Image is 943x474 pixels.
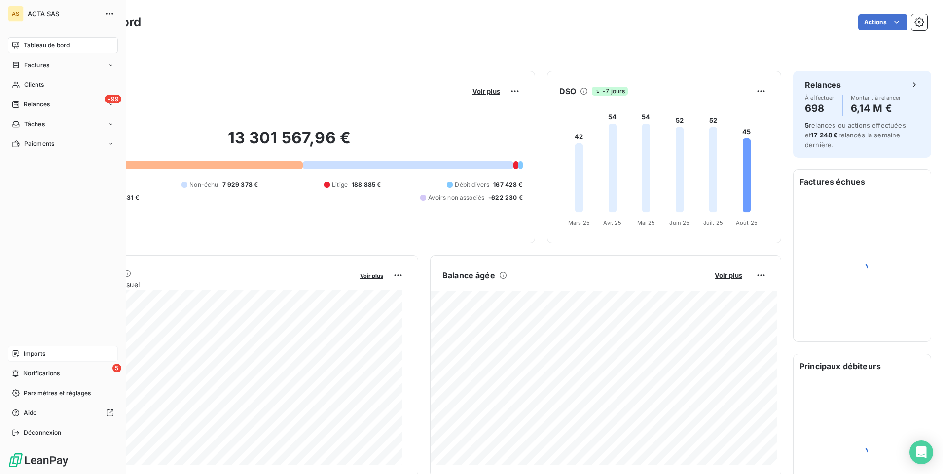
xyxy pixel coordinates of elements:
[24,100,50,109] span: Relances
[559,85,576,97] h6: DSO
[858,14,907,30] button: Actions
[637,219,655,226] tspan: Mai 25
[8,116,118,132] a: Tâches
[8,37,118,53] a: Tableau de bord
[428,193,484,202] span: Avoirs non associés
[805,121,809,129] span: 5
[105,95,121,103] span: +99
[332,180,348,189] span: Litige
[568,219,590,226] tspan: Mars 25
[592,87,628,96] span: -7 jours
[8,136,118,152] a: Paiements
[669,219,689,226] tspan: Juin 25
[493,180,522,189] span: 167 428 €
[472,87,500,95] span: Voir plus
[794,170,931,194] h6: Factures échues
[488,193,523,202] span: -622 230 €
[794,354,931,378] h6: Principaux débiteurs
[805,95,834,101] span: À effectuer
[715,271,742,279] span: Voir plus
[56,128,523,158] h2: 13 301 567,96 €
[851,101,901,116] h4: 6,14 M €
[112,364,121,372] span: 5
[24,389,91,398] span: Paramètres et réglages
[455,180,489,189] span: Débit divers
[24,428,62,437] span: Déconnexion
[24,120,45,129] span: Tâches
[442,270,495,281] h6: Balance âgée
[703,219,723,226] tspan: Juil. 25
[8,6,24,22] div: AS
[736,219,758,226] tspan: Août 25
[805,79,841,91] h6: Relances
[8,346,118,362] a: Imports
[24,41,70,50] span: Tableau de bord
[357,271,386,280] button: Voir plus
[24,349,45,358] span: Imports
[470,87,503,96] button: Voir plus
[360,272,383,279] span: Voir plus
[189,180,218,189] span: Non-échu
[24,408,37,417] span: Aide
[8,57,118,73] a: Factures
[811,131,838,139] span: 17 248 €
[8,452,69,468] img: Logo LeanPay
[8,97,118,112] a: +99Relances
[8,385,118,401] a: Paramètres et réglages
[805,101,834,116] h4: 698
[222,180,258,189] span: 7 929 378 €
[8,77,118,93] a: Clients
[712,271,745,280] button: Voir plus
[909,440,933,464] div: Open Intercom Messenger
[24,139,54,148] span: Paiements
[23,369,60,378] span: Notifications
[24,61,49,69] span: Factures
[8,405,118,421] a: Aide
[24,80,44,89] span: Clients
[603,219,621,226] tspan: Avr. 25
[352,180,381,189] span: 188 885 €
[851,95,901,101] span: Montant à relancer
[805,121,906,149] span: relances ou actions effectuées et relancés la semaine dernière.
[28,10,99,18] span: ACTA SAS
[56,279,353,290] span: Chiffre d'affaires mensuel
